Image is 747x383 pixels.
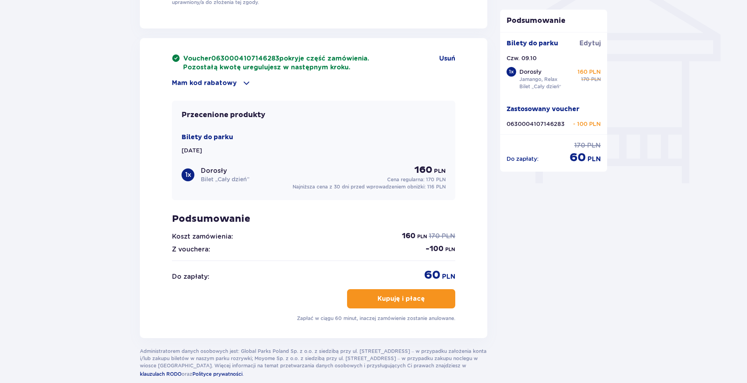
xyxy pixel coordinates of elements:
[588,155,601,164] span: PLN
[507,120,565,128] p: 0630004107146283
[183,54,369,72] p: Voucher pokryje część zamówienia. Pozostałą kwotę uregulujesz w następnym kroku.
[573,120,601,128] p: - 100 PLN
[507,155,539,163] p: Do zapłaty :
[429,232,440,241] span: 170
[427,184,446,190] span: 116 PLN
[387,176,446,183] p: Cena regularna:
[172,245,210,254] p: Z vouchera:
[442,272,455,281] span: PLN
[574,141,585,150] span: 170
[297,315,455,322] p: Zapłać w ciągu 60 minut, inaczej zamówienie zostanie anulowane.
[192,369,242,378] a: Polityce prywatności
[182,110,265,120] p: Przecenione produkty
[587,141,601,150] span: PLN
[347,289,455,308] button: Kupuję i płacę
[293,183,446,190] p: Najniższa cena z 30 dni przed wprowadzeniem obniżki:
[519,68,541,76] p: Dorosły
[172,54,180,62] img: rounded green checkmark
[182,146,202,154] p: [DATE]
[426,176,446,182] span: 170 PLN
[445,246,455,253] span: PLN
[581,76,590,83] span: 170
[201,175,249,183] p: Bilet „Cały dzień”
[424,267,440,283] span: 60
[182,133,233,142] p: Bilety do parku
[439,54,455,63] a: Usuń
[414,164,432,176] span: 160
[172,272,209,281] p: Do zapłaty :
[507,39,558,48] p: Bilety do parku
[579,39,601,48] span: Edytuj
[507,54,537,62] p: Czw. 09.10
[507,67,516,77] div: 1 x
[140,348,487,378] p: Administratorem danych osobowych jest: Global Parks Poland Sp. z o.o. z siedzibą przy ul. [STREET...
[211,55,279,62] span: 0630004107146283
[519,83,561,90] p: Bilet „Cały dzień”
[140,371,182,377] span: klauzulach RODO
[591,76,601,83] span: PLN
[172,232,233,241] p: Koszt zamówienia:
[500,16,608,26] p: Podsumowanie
[182,168,194,181] div: 1 x
[507,105,579,113] p: Zastosowany voucher
[402,231,416,241] span: 160
[426,244,444,254] span: - 100
[172,79,237,87] p: Mam kod rabatowy
[192,371,242,377] span: Polityce prywatności
[519,76,557,83] p: Jamango, Relax
[569,150,586,165] span: 60
[172,213,455,225] p: Podsumowanie
[442,232,455,241] span: PLN
[378,294,425,303] p: Kupuję i płacę
[201,166,227,175] p: Dorosły
[434,167,446,175] span: PLN
[140,369,182,378] a: klauzulach RODO
[577,68,601,76] p: 160 PLN
[417,233,427,240] span: PLN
